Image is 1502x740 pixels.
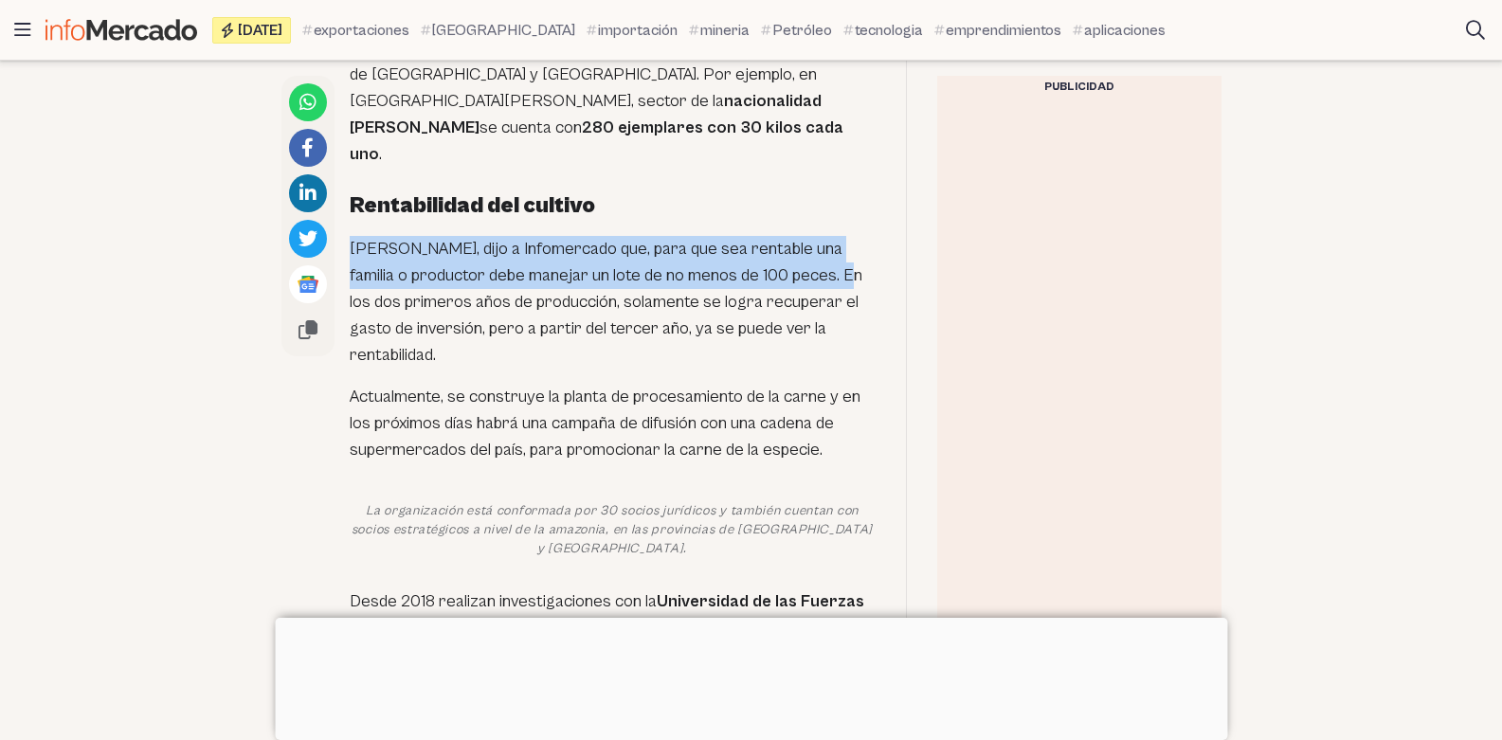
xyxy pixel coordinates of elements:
img: Google News logo [297,273,319,296]
a: emprendimientos [934,19,1061,42]
p: [PERSON_NAME], dijo a Infomercado que, para que sea rentable una familia o productor debe manejar... [350,236,876,369]
span: tecnologia [855,19,923,42]
span: [DATE] [238,23,282,38]
a: aplicaciones [1073,19,1166,42]
p: Actualmente, se construye la planta de procesamiento de la carne y en los próximos días habrá una... [350,384,876,463]
strong: Rentabilidad del cultivo [350,192,595,219]
a: mineria [689,19,750,42]
a: tecnologia [843,19,923,42]
iframe: Advertisement [937,99,1222,667]
figcaption: La organización está conformada por 30 socios jurídicos y también cuentan con socios estratégicos... [350,501,876,558]
a: exportaciones [302,19,409,42]
span: Petróleo [772,19,832,42]
span: importación [598,19,678,42]
strong: nacionalidad [PERSON_NAME] [350,91,822,137]
img: Infomercado Ecuador logo [45,19,197,41]
a: importación [587,19,678,42]
p: La organización está conformada por 30 socios jurídicos y también cuentan con socios estratégicos... [350,9,876,168]
span: emprendimientos [946,19,1061,42]
span: aplicaciones [1084,19,1166,42]
a: Petróleo [761,19,832,42]
span: [GEOGRAPHIC_DATA] [432,19,575,42]
a: [GEOGRAPHIC_DATA] [421,19,575,42]
p: Desde 2018 realizan investigaciones con la y apoyo de la , para mejorar el manejo y crianza de la... [350,588,876,695]
iframe: Advertisement [275,618,1227,735]
span: mineria [700,19,750,42]
div: Publicidad [937,76,1222,99]
span: exportaciones [314,19,409,42]
strong: 280 ejemplares con 30 kilos cada uno [350,117,843,164]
